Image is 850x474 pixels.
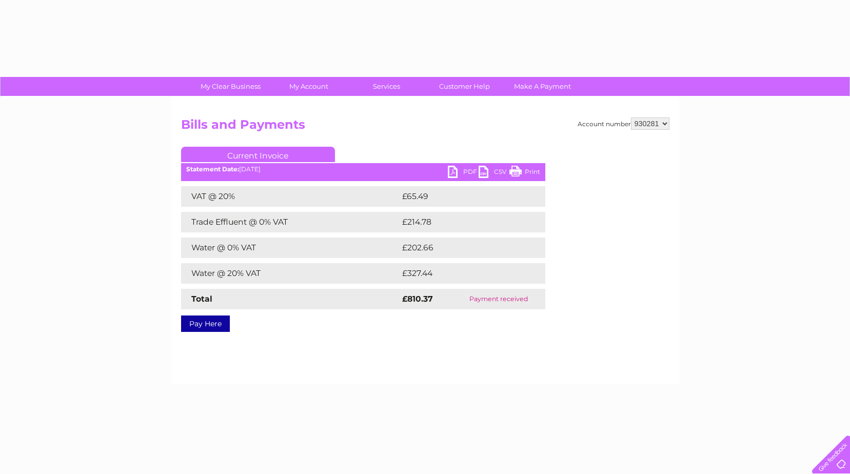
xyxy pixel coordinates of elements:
td: £202.66 [400,238,527,258]
h2: Bills and Payments [181,117,669,137]
td: £327.44 [400,263,527,284]
b: Statement Date: [186,165,239,173]
a: PDF [448,166,479,181]
a: Services [344,77,429,96]
td: Water @ 20% VAT [181,263,400,284]
td: £65.49 [400,186,525,207]
td: Trade Effluent @ 0% VAT [181,212,400,232]
a: Customer Help [422,77,507,96]
a: CSV [479,166,509,181]
strong: £810.37 [402,294,433,304]
td: VAT @ 20% [181,186,400,207]
strong: Total [191,294,212,304]
div: Account number [578,117,669,130]
td: Payment received [452,289,545,309]
a: My Clear Business [188,77,273,96]
a: Pay Here [181,315,230,332]
div: [DATE] [181,166,545,173]
a: My Account [266,77,351,96]
a: Print [509,166,540,181]
td: £214.78 [400,212,526,232]
td: Water @ 0% VAT [181,238,400,258]
a: Make A Payment [500,77,585,96]
a: Current Invoice [181,147,335,162]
